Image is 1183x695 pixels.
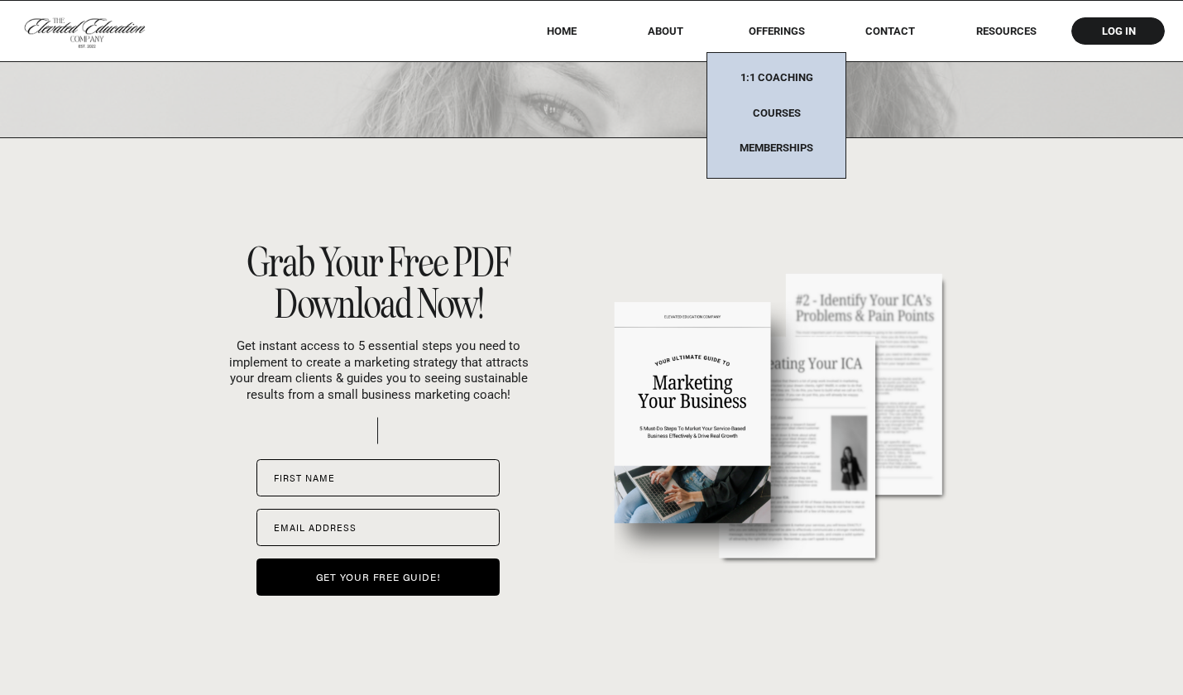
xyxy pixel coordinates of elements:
span: dress [323,521,357,534]
span: Email ad [274,521,323,534]
a: About [636,25,695,37]
a: log in [1086,25,1151,37]
a: Courses [725,107,828,128]
a: RESOURCES [953,25,1059,37]
button: get your free guide! [256,558,500,596]
a: Contact [854,25,927,37]
a: Memberships [725,141,828,156]
span: Fi [274,472,283,484]
a: HOME [524,25,598,37]
a: offerings [725,25,828,37]
span: get your free guide! [316,569,441,584]
span: rst name [283,472,335,484]
h2: Grab Your Free PDF Download Now! [206,242,552,308]
a: 1:1 coaching [725,71,828,93]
